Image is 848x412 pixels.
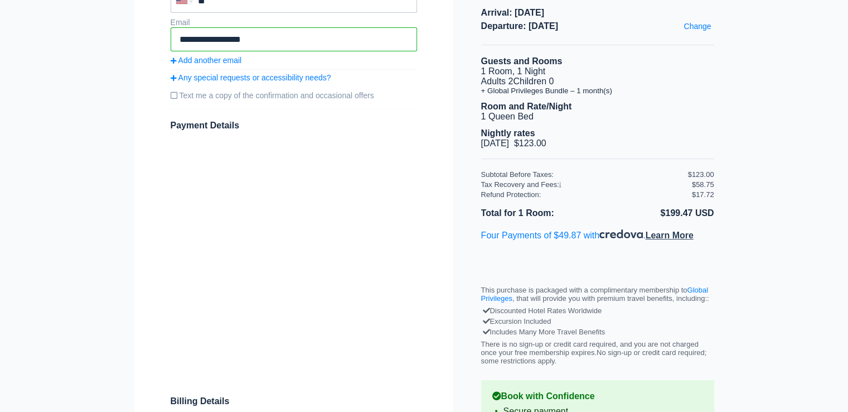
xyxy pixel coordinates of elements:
iframe: PayPal Message 1 [481,251,714,262]
span: Billing Details [171,396,417,406]
p: There is no sign-up or credit card required, and you are not charged once your free membership ex... [481,340,714,365]
a: Change [681,19,714,33]
b: Book with Confidence [492,391,703,401]
div: Refund Protection: [481,190,692,199]
li: $199.47 USD [598,206,714,221]
li: Total for 1 Room: [481,206,598,221]
li: 1 Queen Bed [481,112,714,122]
span: Arrival: [DATE] [481,8,714,18]
b: Nightly rates [481,128,535,138]
b: Guests and Rooms [481,56,563,66]
label: Text me a copy of the confirmation and occasional offers [171,87,417,104]
li: + Global Privileges Bundle – 1 month(s) [481,87,714,95]
div: Subtotal Before Taxes: [481,170,688,179]
a: Global Privileges [481,286,709,303]
label: Email [171,18,190,27]
span: Children 0 [513,76,554,86]
span: Payment Details [171,121,240,130]
span: Departure: [DATE] [481,21,714,31]
a: Any special requests or accessibility needs? [171,73,417,82]
a: Four Payments of $49.87 with.Learn More [481,231,694,240]
a: Add another email [171,56,417,65]
div: Excursion Included [484,316,711,327]
b: Room and Rate/Night [481,102,572,111]
li: Adults 2 [481,76,714,87]
span: No sign-up or credit card required; some restrictions apply. [481,348,707,365]
div: Tax Recovery and Fees: [481,180,688,189]
div: $17.72 [692,190,714,199]
div: $123.00 [688,170,714,179]
span: [DATE] $123.00 [481,138,546,148]
div: Includes Many More Travel Benefits [484,327,711,337]
span: Four Payments of $49.87 with . [481,231,694,240]
div: Discounted Hotel Rates Worldwide [484,305,711,316]
iframe: Secure payment input frame [168,135,419,384]
p: This purchase is packaged with a complimentary membership to , that will provide you with premium... [481,286,714,303]
div: $58.75 [692,180,714,189]
li: 1 Room, 1 Night [481,66,714,76]
span: Learn More [646,231,694,240]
